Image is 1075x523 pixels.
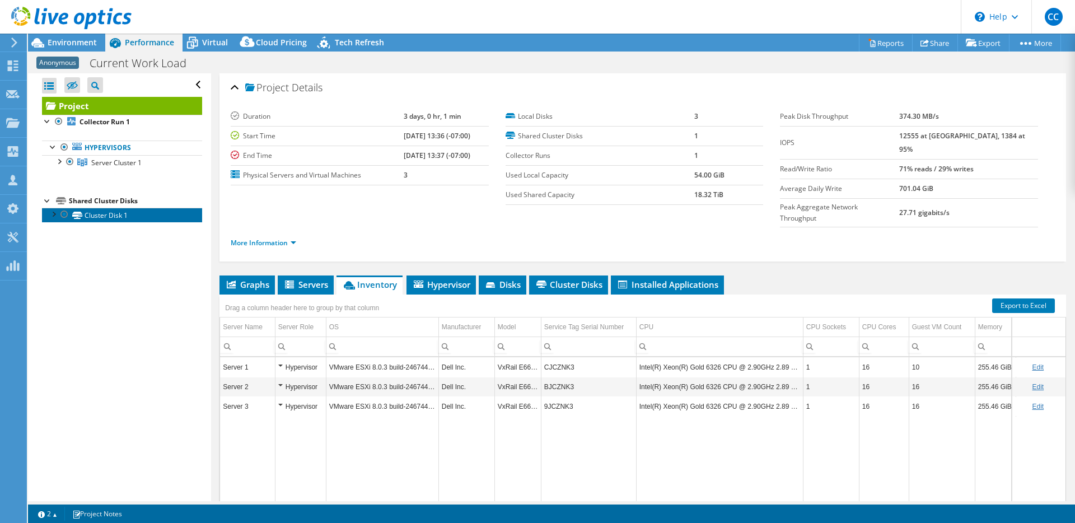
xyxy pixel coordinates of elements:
[80,117,130,127] b: Collector Run 1
[636,377,803,396] td: Column CPU, Value Intel(R) Xeon(R) Gold 6326 CPU @ 2.90GHz 2.89 GHz
[912,320,962,334] div: Guest VM Count
[859,357,909,377] td: Column CPU Cores, Value 16
[275,337,326,356] td: Column Server Role, Filter cell
[220,317,275,337] td: Server Name Column
[275,357,326,377] td: Column Server Role, Value Hypervisor
[1009,34,1061,52] a: More
[85,57,204,69] h1: Current Work Load
[694,151,698,160] b: 1
[220,357,275,377] td: Column Server Name, Value Server 1
[859,34,913,52] a: Reports
[803,357,859,377] td: Column CPU Sockets, Value 1
[220,377,275,396] td: Column Server Name, Value Server 2
[780,164,899,175] label: Read/Write Ratio
[48,37,97,48] span: Environment
[42,141,202,155] a: Hypervisors
[803,317,859,337] td: CPU Sockets Column
[494,377,541,396] td: Column Model, Value VxRail E660F
[899,208,950,217] b: 27.71 gigabits/s
[506,170,694,181] label: Used Local Capacity
[326,337,438,356] td: Column OS, Filter cell
[329,320,339,334] div: OS
[909,337,975,356] td: Column Guest VM Count, Filter cell
[909,357,975,377] td: Column Guest VM Count, Value 10
[859,317,909,337] td: CPU Cores Column
[202,37,228,48] span: Virtual
[220,337,275,356] td: Column Server Name, Filter cell
[506,189,694,200] label: Used Shared Capacity
[535,279,602,290] span: Cluster Disks
[541,317,636,337] td: Service Tag Serial Number Column
[975,337,1016,356] td: Column Memory, Filter cell
[494,357,541,377] td: Column Model, Value VxRail E660F
[438,317,494,337] td: Manufacturer Column
[803,396,859,416] td: Column CPU Sockets, Value 1
[636,396,803,416] td: Column CPU, Value Intel(R) Xeon(R) Gold 6326 CPU @ 2.90GHz 2.89 GHz
[992,298,1055,313] a: Export to Excel
[275,396,326,416] td: Column Server Role, Value Hypervisor
[1032,403,1044,410] a: Edit
[1032,363,1044,371] a: Edit
[694,131,698,141] b: 1
[278,380,323,394] div: Hypervisor
[231,150,404,161] label: End Time
[275,377,326,396] td: Column Server Role, Value Hypervisor
[1045,8,1063,26] span: CC
[639,320,653,334] div: CPU
[220,396,275,416] td: Column Server Name, Value Server 3
[694,190,723,199] b: 18.32 TiB
[275,317,326,337] td: Server Role Column
[909,396,975,416] td: Column Guest VM Count, Value 16
[326,357,438,377] td: Column OS, Value VMware ESXi 8.0.3 build-24674464
[335,37,384,48] span: Tech Refresh
[256,37,307,48] span: Cloud Pricing
[978,320,1002,334] div: Memory
[404,170,408,180] b: 3
[541,337,636,356] td: Column Service Tag Serial Number, Filter cell
[541,396,636,416] td: Column Service Tag Serial Number, Value 9JCZNK3
[231,170,404,181] label: Physical Servers and Virtual Machines
[636,357,803,377] td: Column CPU, Value Intel(R) Xeon(R) Gold 6326 CPU @ 2.90GHz 2.89 GHz
[438,357,494,377] td: Column Manufacturer, Value Dell Inc.
[30,507,65,521] a: 2
[438,377,494,396] td: Column Manufacturer, Value Dell Inc.
[803,377,859,396] td: Column CPU Sockets, Value 1
[91,158,142,167] span: Server Cluster 1
[231,130,404,142] label: Start Time
[806,320,846,334] div: CPU Sockets
[975,357,1016,377] td: Column Memory, Value 255.46 GiB
[975,377,1016,396] td: Column Memory, Value 255.46 GiB
[494,337,541,356] td: Column Model, Filter cell
[42,155,202,170] a: Server Cluster 1
[541,377,636,396] td: Column Service Tag Serial Number, Value BJCZNK3
[636,337,803,356] td: Column CPU, Filter cell
[404,151,470,160] b: [DATE] 13:37 (-07:00)
[125,37,174,48] span: Performance
[975,317,1016,337] td: Memory Column
[780,137,899,148] label: IOPS
[231,238,296,248] a: More Information
[498,320,516,334] div: Model
[494,396,541,416] td: Column Model, Value VxRail E660F
[506,111,694,122] label: Local Disks
[326,317,438,337] td: OS Column
[283,279,328,290] span: Servers
[862,320,896,334] div: CPU Cores
[64,507,130,521] a: Project Notes
[975,12,985,22] svg: \n
[694,111,698,121] b: 3
[438,337,494,356] td: Column Manufacturer, Filter cell
[36,57,79,69] span: Anonymous
[438,396,494,416] td: Column Manufacturer, Value Dell Inc.
[909,377,975,396] td: Column Guest VM Count, Value 16
[494,317,541,337] td: Model Column
[223,320,263,334] div: Server Name
[342,279,397,290] span: Inventory
[859,396,909,416] td: Column CPU Cores, Value 16
[1032,383,1044,391] a: Edit
[292,81,322,94] span: Details
[245,82,289,94] span: Project
[780,111,899,122] label: Peak Disk Throughput
[912,34,958,52] a: Share
[326,377,438,396] td: Column OS, Value VMware ESXi 8.0.3 build-24674464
